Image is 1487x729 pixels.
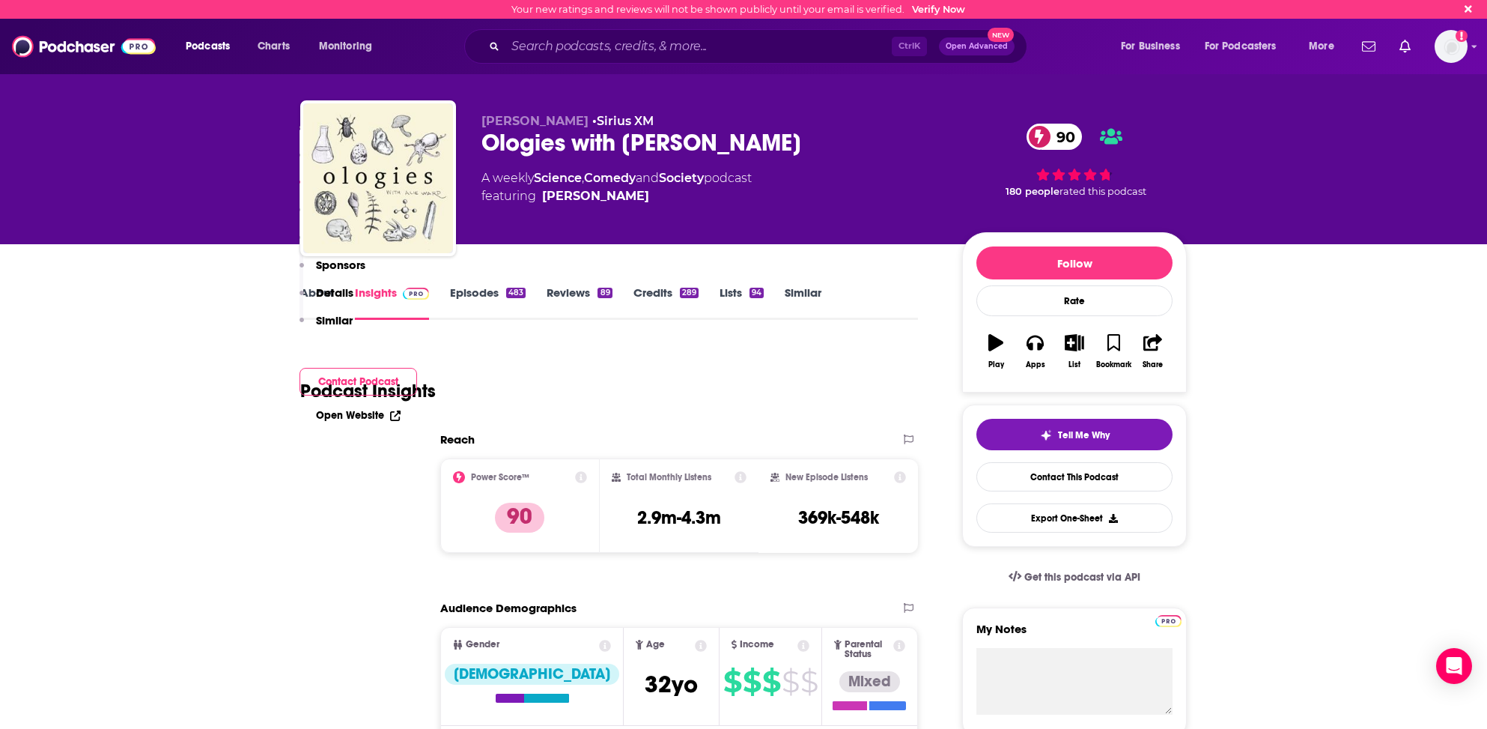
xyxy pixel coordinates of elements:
div: 483 [506,288,526,298]
button: Export One-Sheet [976,503,1173,533]
div: Play [988,360,1004,369]
a: Contact This Podcast [976,462,1173,491]
div: Search podcasts, credits, & more... [478,29,1041,64]
div: Mixed [839,671,900,692]
span: Logged in as BretAita [1435,30,1468,63]
a: Society [659,171,704,185]
button: open menu [1195,34,1298,58]
a: Get this podcast via API [997,559,1152,596]
a: Pro website [1155,613,1182,627]
span: and [636,171,659,185]
span: Ctrl K [892,37,927,56]
button: Details [299,285,353,313]
a: Science [534,171,582,185]
div: 94 [749,288,764,298]
input: Search podcasts, credits, & more... [505,34,892,58]
span: 180 people [1006,186,1059,197]
span: New [988,28,1015,42]
a: Episodes483 [450,285,526,320]
span: $ [743,670,761,694]
h2: Reach [440,432,475,447]
button: open menu [1110,34,1199,58]
a: Show notifications dropdown [1356,34,1381,59]
img: Podchaser Pro [1155,615,1182,627]
img: Podchaser - Follow, Share and Rate Podcasts [12,32,156,61]
div: 289 [680,288,699,298]
h2: New Episode Listens [785,472,868,483]
div: Bookmark [1096,360,1131,369]
button: tell me why sparkleTell Me Why [976,419,1173,450]
button: Show profile menu [1435,30,1468,63]
a: Sirius XM [597,114,654,128]
span: $ [782,670,799,694]
span: Gender [466,640,499,650]
div: Open Intercom Messenger [1436,648,1472,684]
button: Bookmark [1094,324,1133,378]
div: [DEMOGRAPHIC_DATA] [445,664,619,685]
span: 90 [1041,124,1083,150]
span: featuring [481,187,752,205]
a: Show notifications dropdown [1393,34,1417,59]
span: Tell Me Why [1058,429,1110,441]
div: Your new ratings and reviews will not be shown publicly until your email is verified. [511,4,965,15]
p: Details [316,285,353,300]
span: Monitoring [319,36,372,57]
a: Charts [248,34,299,58]
span: [PERSON_NAME] [481,114,589,128]
img: Ologies with Alie Ward [303,103,453,253]
span: Get this podcast via API [1024,571,1140,584]
span: , [582,171,584,185]
button: Follow [976,246,1173,279]
button: List [1055,324,1094,378]
p: 90 [495,503,544,533]
span: Age [646,640,665,650]
button: open menu [1298,34,1353,58]
div: 90 180 peoplerated this podcast [962,114,1187,207]
h2: Total Monthly Listens [627,472,711,483]
p: Similar [316,313,353,327]
span: For Podcasters [1205,36,1277,57]
img: tell me why sparkle [1040,429,1052,441]
h3: 369k-548k [798,506,879,529]
span: Podcasts [186,36,230,57]
a: Reviews89 [547,285,612,320]
img: User Profile [1435,30,1468,63]
a: 90 [1027,124,1083,150]
button: Share [1134,324,1173,378]
span: • [592,114,654,128]
span: $ [723,670,741,694]
button: Apps [1015,324,1054,378]
span: Income [740,640,774,650]
a: Comedy [584,171,636,185]
h2: Power Score™ [471,472,529,483]
span: 32 yo [645,670,698,699]
span: Charts [258,36,290,57]
div: 89 [597,288,612,298]
button: Similar [299,313,353,341]
button: Play [976,324,1015,378]
a: Similar [785,285,821,320]
h3: 2.9m-4.3m [637,506,721,529]
span: For Business [1121,36,1180,57]
button: open menu [308,34,392,58]
a: Lists94 [720,285,764,320]
span: Parental Status [845,640,891,659]
div: Apps [1026,360,1045,369]
span: Open Advanced [946,43,1008,50]
span: $ [762,670,780,694]
span: $ [800,670,818,694]
button: Contact Podcast [299,368,417,396]
button: Open AdvancedNew [939,37,1015,55]
label: My Notes [976,622,1173,648]
span: rated this podcast [1059,186,1146,197]
button: open menu [175,34,249,58]
span: More [1309,36,1334,57]
a: Alie Ward [542,187,649,205]
div: List [1068,360,1080,369]
a: Open Website [316,409,401,422]
a: Credits289 [633,285,699,320]
div: A weekly podcast [481,169,752,205]
a: Verify Now [912,4,965,15]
